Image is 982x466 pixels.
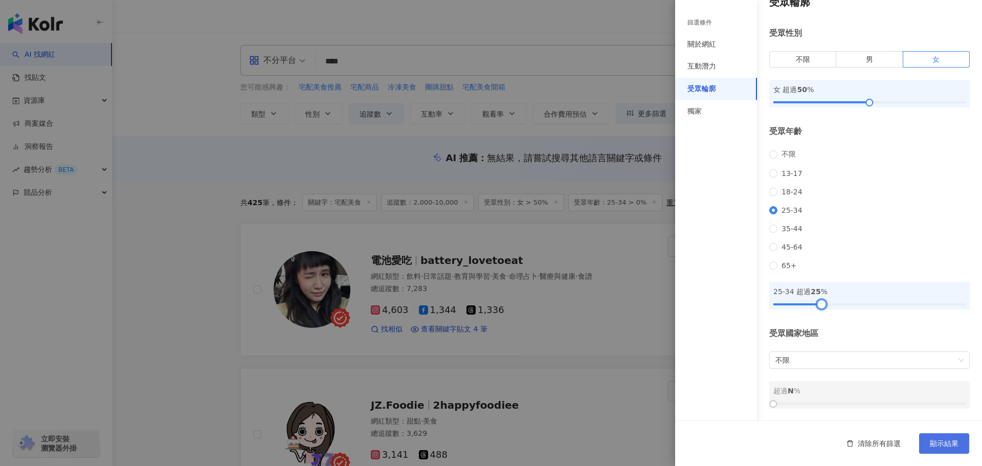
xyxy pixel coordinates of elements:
[836,433,911,454] button: 清除所有篩選
[687,106,702,117] div: 獨家
[777,169,807,177] span: 13-17
[932,55,940,63] span: 女
[769,328,970,339] div: 受眾國家地區
[919,433,969,454] button: 顯示結果
[687,18,712,27] div: 篩選條件
[769,28,970,39] div: 受眾性別
[858,439,901,448] span: 清除所有篩選
[777,150,800,159] span: 不限
[775,352,964,368] span: 不限
[796,55,810,63] span: 不限
[777,225,807,233] span: 35-44
[866,55,873,63] span: 男
[811,287,820,296] span: 25
[687,61,716,72] div: 互動潛力
[773,84,966,95] div: 女 超過 %
[788,387,794,395] span: N
[687,39,716,50] div: 關於網紅
[773,385,966,396] div: 超過 %
[777,243,807,251] span: 45-64
[777,206,807,214] span: 25-34
[777,188,807,196] span: 18-24
[769,126,970,137] div: 受眾年齡
[846,440,854,447] span: delete
[797,85,807,94] span: 50
[687,84,716,94] div: 受眾輪廓
[777,261,801,270] span: 65+
[930,439,958,448] span: 顯示結果
[773,286,966,297] div: 25-34 超過 %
